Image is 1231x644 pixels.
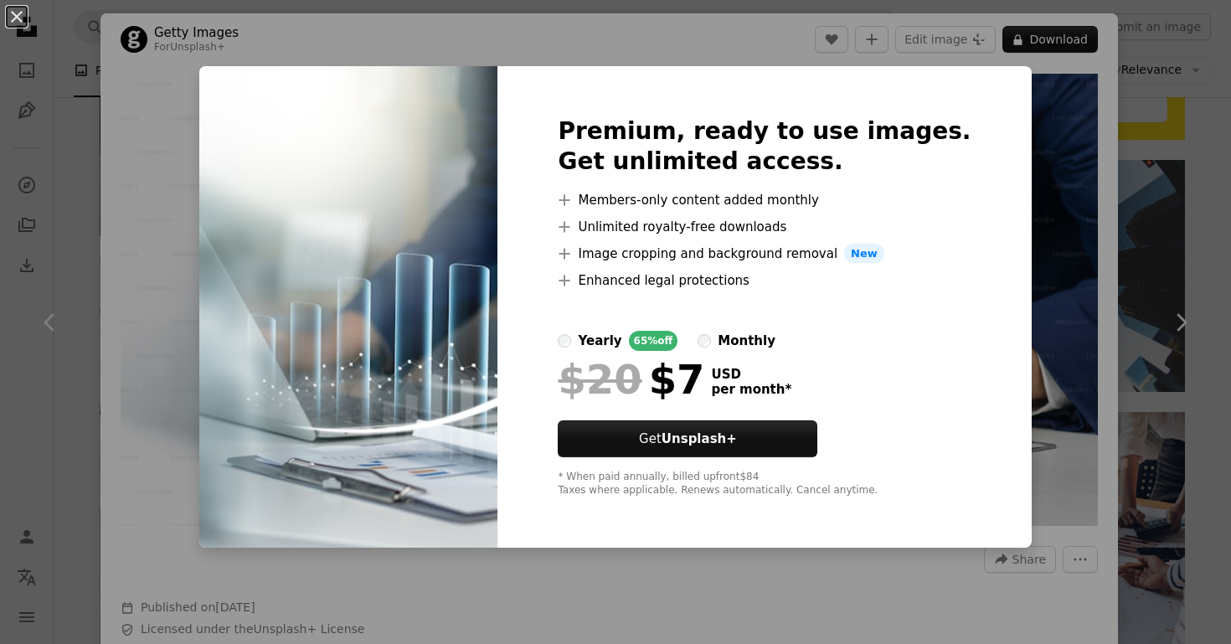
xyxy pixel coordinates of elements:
span: per month * [711,382,791,397]
li: Enhanced legal protections [558,270,971,291]
input: yearly65%off [558,334,571,348]
button: GetUnsplash+ [558,420,817,457]
input: monthly [698,334,711,348]
h2: Premium, ready to use images. Get unlimited access. [558,116,971,177]
div: * When paid annually, billed upfront $84 Taxes where applicable. Renews automatically. Cancel any... [558,471,971,497]
span: New [844,244,884,264]
li: Image cropping and background removal [558,244,971,264]
div: $7 [558,358,704,401]
li: Members-only content added monthly [558,190,971,210]
div: monthly [718,331,775,351]
span: USD [711,367,791,382]
strong: Unsplash+ [662,431,737,446]
img: premium_photo-1733317248765-0b0da954e7fe [199,66,497,549]
div: 65% off [629,331,678,351]
span: $20 [558,358,641,401]
li: Unlimited royalty-free downloads [558,217,971,237]
div: yearly [578,331,621,351]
